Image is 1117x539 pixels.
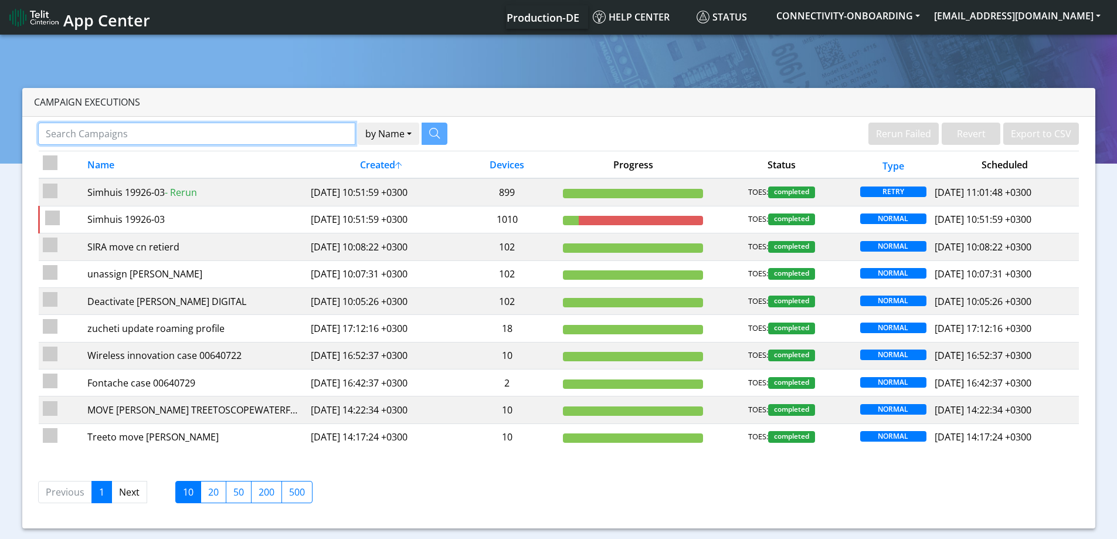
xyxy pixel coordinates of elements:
[165,186,197,199] span: - Rerun
[860,268,926,279] span: NORMAL
[748,350,768,361] span: TOES:
[83,151,306,179] th: Name
[860,350,926,360] span: NORMAL
[455,233,559,260] td: 102
[942,123,1000,145] button: Revert
[931,151,1079,179] th: Scheduled
[768,404,815,416] span: completed
[935,186,1031,199] span: [DATE] 11:01:48 +0300
[748,187,768,198] span: TOES:
[455,287,559,314] td: 102
[860,296,926,306] span: NORMAL
[748,404,768,416] span: TOES:
[748,377,768,389] span: TOES:
[559,151,707,179] th: Progress
[87,267,302,281] div: unassign [PERSON_NAME]
[860,241,926,252] span: NORMAL
[281,481,313,503] label: 500
[87,294,302,309] div: Deactivate [PERSON_NAME] DIGITAL
[87,212,302,226] div: Simhuis 19926-03
[768,241,815,253] span: completed
[927,5,1108,26] button: [EMAIL_ADDRESS][DOMAIN_NAME]
[768,213,815,225] span: completed
[697,11,709,23] img: status.svg
[935,295,1031,308] span: [DATE] 10:05:26 +0300
[708,151,856,179] th: Status
[935,430,1031,443] span: [DATE] 14:17:24 +0300
[306,206,454,233] td: [DATE] 10:51:59 +0300
[455,151,559,179] th: Devices
[455,178,559,206] td: 899
[455,315,559,342] td: 18
[201,481,226,503] label: 20
[768,377,815,389] span: completed
[588,5,692,29] a: Help center
[935,322,1031,335] span: [DATE] 17:12:16 +0300
[935,240,1031,253] span: [DATE] 10:08:22 +0300
[38,123,355,145] input: Search Campaigns
[306,233,454,260] td: [DATE] 10:08:22 +0300
[87,403,302,417] div: MOVE [PERSON_NAME] TREETOSCOPEWATERFLOW
[455,423,559,450] td: 10
[87,376,302,390] div: Fontache case 00640729
[306,423,454,450] td: [DATE] 14:17:24 +0300
[455,369,559,396] td: 2
[455,396,559,423] td: 10
[87,321,302,335] div: zucheti update roaming profile
[748,268,768,280] span: TOES:
[860,323,926,333] span: NORMAL
[856,151,931,179] th: Type
[697,11,747,23] span: Status
[935,404,1031,416] span: [DATE] 14:22:34 +0300
[506,5,579,29] a: Your current platform instance
[455,260,559,287] td: 102
[748,296,768,307] span: TOES:
[87,430,302,444] div: Treeto move [PERSON_NAME]
[935,213,1031,226] span: [DATE] 10:51:59 +0300
[593,11,670,23] span: Help center
[1003,123,1079,145] button: Export to CSV
[87,240,302,254] div: SIRA move cn retierd
[692,5,769,29] a: Status
[769,5,927,26] button: CONNECTIVITY-ONBOARDING
[748,431,768,443] span: TOES:
[935,267,1031,280] span: [DATE] 10:07:31 +0300
[593,11,606,23] img: knowledge.svg
[768,296,815,307] span: completed
[768,187,815,198] span: completed
[748,323,768,334] span: TOES:
[306,315,454,342] td: [DATE] 17:12:16 +0300
[306,342,454,369] td: [DATE] 16:52:37 +0300
[87,348,302,362] div: Wireless innovation case 00640722
[91,481,112,503] a: 1
[175,481,201,503] label: 10
[306,260,454,287] td: [DATE] 10:07:31 +0300
[306,369,454,396] td: [DATE] 16:42:37 +0300
[860,187,926,197] span: RETRY
[63,9,150,31] span: App Center
[748,241,768,253] span: TOES:
[768,323,815,334] span: completed
[748,213,768,225] span: TOES:
[306,287,454,314] td: [DATE] 10:05:26 +0300
[860,404,926,415] span: NORMAL
[358,123,419,145] button: by Name
[507,11,579,25] span: Production-DE
[22,88,1095,117] div: Campaign Executions
[455,342,559,369] td: 10
[455,206,559,233] td: 1010
[226,481,252,503] label: 50
[935,377,1031,389] span: [DATE] 16:42:37 +0300
[251,481,282,503] label: 200
[860,431,926,442] span: NORMAL
[768,268,815,280] span: completed
[111,481,147,503] a: Next
[768,350,815,361] span: completed
[868,123,939,145] button: Rerun Failed
[306,151,454,179] th: Created
[860,213,926,224] span: NORMAL
[9,8,59,27] img: logo-telit-cinterion-gw-new.png
[306,396,454,423] td: [DATE] 14:22:34 +0300
[87,185,302,199] div: Simhuis 19926-03
[860,377,926,388] span: NORMAL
